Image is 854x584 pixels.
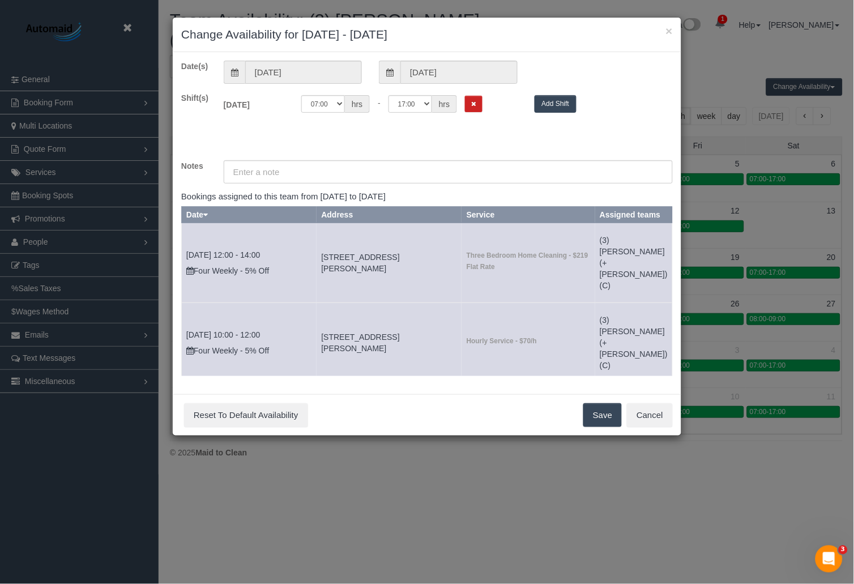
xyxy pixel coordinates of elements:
strong: Hourly Service - $70/h [467,337,537,345]
button: Reset To Default Availability [184,403,308,427]
td: Service location [317,223,462,303]
span: hrs [432,95,457,113]
td: Service location [317,303,462,383]
input: From [245,61,362,84]
th: Service [462,207,595,223]
label: Date(s) [173,61,215,72]
td: Assigned teams [595,303,673,383]
iframe: Intercom live chat [815,545,843,573]
button: Remove Shift [465,96,482,112]
button: Save [583,403,622,427]
button: Add Shift [535,95,577,113]
td: Schedule date [182,223,317,303]
button: Cancel [627,403,673,427]
input: Enter a note [224,160,673,184]
sui-modal: Change Availability for 03/10/2025 - 03/10/2025 [173,18,681,436]
th: Date [182,207,317,223]
label: [DATE] [215,95,293,110]
td: Service location [462,303,595,383]
label: Notes [173,160,215,172]
td: Service location [462,223,595,303]
label: Shift(s) [173,92,215,104]
button: × [666,25,673,37]
p: [DATE] 10:00 - 12:00 [186,329,312,340]
h4: Bookings assigned to this team from [DATE] to [DATE] [181,192,673,202]
th: Address [317,207,462,223]
strong: Three Bedroom Home Cleaning - $219 Flat Rate [467,251,588,271]
input: To [400,61,517,84]
th: Assigned teams [595,207,673,223]
span: hrs [345,95,370,113]
td: Assigned teams [595,223,673,303]
td: Schedule date [182,303,317,383]
span: 3 [839,545,848,555]
span: - [378,99,381,108]
p: [DATE] 12:00 - 14:00 [186,249,312,261]
h3: Change Availability for [DATE] - [DATE] [181,26,673,43]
